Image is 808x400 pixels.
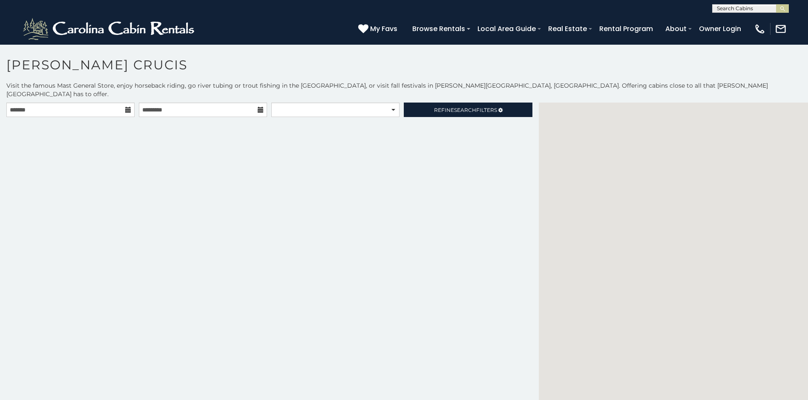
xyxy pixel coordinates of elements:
[358,23,400,34] a: My Favs
[775,23,787,35] img: mail-regular-white.png
[595,21,657,36] a: Rental Program
[21,16,198,42] img: White-1-2.png
[404,103,532,117] a: RefineSearchFilters
[454,107,476,113] span: Search
[370,23,397,34] span: My Favs
[754,23,766,35] img: phone-regular-white.png
[434,107,497,113] span: Refine Filters
[544,21,591,36] a: Real Estate
[408,21,469,36] a: Browse Rentals
[661,21,691,36] a: About
[695,21,745,36] a: Owner Login
[473,21,540,36] a: Local Area Guide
